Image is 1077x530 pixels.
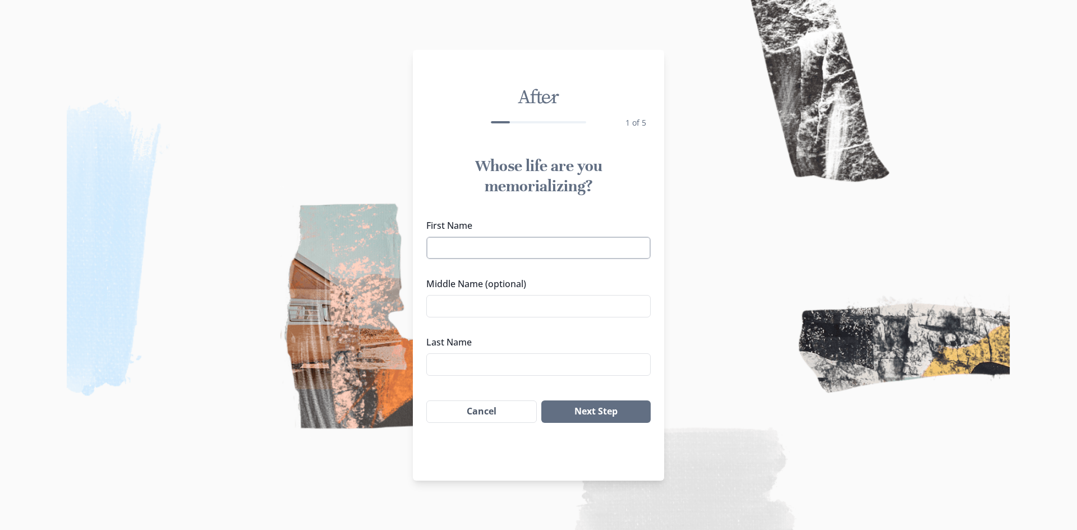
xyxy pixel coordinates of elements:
label: First Name [426,219,644,232]
h1: Whose life are you memorializing? [426,156,651,196]
span: 1 of 5 [625,117,646,128]
button: Next Step [541,400,651,423]
label: Middle Name (optional) [426,277,644,291]
button: Cancel [426,400,537,423]
label: Last Name [426,335,644,349]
